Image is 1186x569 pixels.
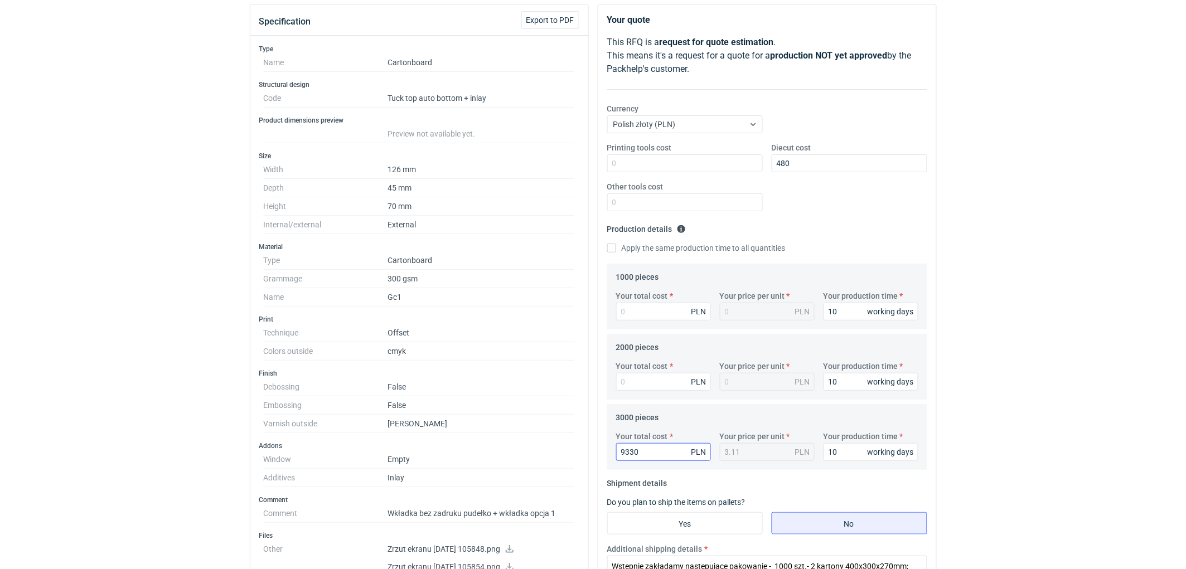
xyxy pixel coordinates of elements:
div: working days [868,376,914,387]
h3: Addons [259,441,579,450]
dt: Internal/external [264,216,388,234]
label: Do you plan to ship the items on pallets? [607,498,746,507]
dt: Grammage [264,270,388,288]
input: 0 [616,443,711,461]
div: PLN [691,446,706,458]
legend: 3000 pieces [616,408,659,422]
h3: Type [259,45,579,54]
span: Polish złoty (PLN) [613,120,676,129]
label: Diecut cost [772,142,811,153]
span: Preview not available yet. [388,129,476,138]
div: PLN [691,306,706,317]
dt: Name [264,288,388,307]
label: Your total cost [616,290,668,301]
h3: Structural design [259,80,579,89]
button: Specification [259,8,311,35]
h3: Files [259,531,579,540]
input: 0 [824,303,918,320]
dd: [PERSON_NAME] [388,415,575,433]
strong: request for quote estimation [660,37,774,47]
dt: Comment [264,504,388,523]
input: 0 [607,154,763,172]
label: Currency [607,103,639,114]
label: Apply the same production time to all quantities [607,242,786,254]
dd: 126 mm [388,161,575,179]
div: PLN [795,446,810,458]
dd: Cartonboard [388,251,575,270]
label: Additional shipping details [607,543,703,555]
dt: Width [264,161,388,179]
div: PLN [795,306,810,317]
button: Export to PDF [521,11,579,29]
dt: Height [264,197,388,216]
input: 0 [616,373,711,391]
dd: Cartonboard [388,54,575,72]
h3: Material [259,242,579,251]
dt: Debossing [264,378,388,396]
input: 0 [824,373,918,391]
dd: Offset [388,324,575,342]
dd: False [388,378,575,396]
dt: Technique [264,324,388,342]
dd: Tuck top auto bottom + inlay [388,89,575,108]
dt: Name [264,54,388,72]
legend: Production details [607,220,686,234]
label: Your production time [824,431,898,442]
dt: Code [264,89,388,108]
label: Your production time [824,290,898,301]
label: No [772,512,927,534]
div: PLN [795,376,810,387]
input: 0 [616,303,711,320]
dd: 45 mm [388,179,575,197]
strong: production NOT yet approved [771,50,888,61]
legend: Shipment details [607,474,667,488]
h3: Product dimensions preview [259,116,579,125]
label: Yes [607,512,763,534]
label: Your price per unit [720,290,785,301]
dd: 70 mm [388,197,575,216]
label: Printing tools cost [607,142,672,153]
h3: Comment [259,495,579,504]
dt: Window [264,450,388,469]
dt: Additives [264,469,388,487]
dt: Depth [264,179,388,197]
label: Other tools cost [607,181,664,192]
label: Your production time [824,361,898,372]
dt: Type [264,251,388,270]
legend: 2000 pieces [616,338,659,352]
dt: Varnish outside [264,415,388,433]
dd: 300 gsm [388,270,575,288]
label: Your total cost [616,431,668,442]
h3: Size [259,152,579,161]
div: working days [868,306,914,317]
dd: Gc1 [388,288,575,307]
dd: External [388,216,575,234]
p: This RFQ is a . This means it's a request for a quote for a by the Packhelp's customer. [607,36,927,76]
input: 0 [824,443,918,461]
span: Export to PDF [526,16,574,24]
dd: cmyk [388,342,575,361]
label: Your total cost [616,361,668,372]
h3: Print [259,315,579,324]
p: Zrzut ekranu [DATE] 105848.png [388,544,575,555]
strong: Your quote [607,14,651,25]
dd: False [388,396,575,415]
dd: Wkładka bez zadruku pudełko + wkładka opcja 1 [388,504,575,523]
div: working days [868,446,914,458]
dd: Inlay [388,469,575,487]
dd: Empty [388,450,575,469]
input: 0 [772,154,927,172]
h3: Finish [259,369,579,378]
div: PLN [691,376,706,387]
label: Your price per unit [720,361,785,372]
dt: Colors outside [264,342,388,361]
input: 0 [607,193,763,211]
label: Your price per unit [720,431,785,442]
legend: 1000 pieces [616,268,659,281]
dt: Embossing [264,396,388,415]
